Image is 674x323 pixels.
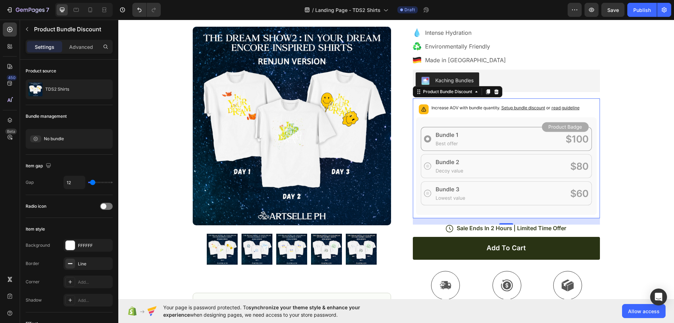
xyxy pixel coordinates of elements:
[44,136,64,142] span: No bundle
[132,3,161,17] div: Undo/Redo
[307,36,388,45] p: Made in [GEOGRAPHIC_DATA]
[601,3,625,17] button: Save
[633,6,651,14] div: Publish
[622,304,666,318] button: Allow access
[45,87,69,92] p: TDS2 Shirts
[26,203,46,209] div: Radio icon
[303,69,355,75] div: Product Bundle Discount
[628,308,660,315] span: Allow access
[3,3,52,17] button: 7
[26,226,45,232] div: Item style
[26,161,53,171] div: Item gap
[383,85,427,91] span: Setup bundle discount
[64,176,85,189] input: Auto
[78,243,111,249] div: FFFFFF
[46,6,49,14] p: 7
[26,297,42,303] div: Shadow
[78,261,111,267] div: Line
[35,43,54,51] p: Settings
[312,6,314,14] span: /
[433,85,461,91] span: read guideline
[118,20,674,299] iframe: Design area
[295,217,482,240] button: Add to cart
[5,129,17,134] div: Beta
[307,22,388,31] p: Environmentally Friendly
[627,3,657,17] button: Publish
[163,304,360,318] span: synchronize your theme style & enhance your experience
[28,82,42,96] img: product feature img
[26,68,56,74] div: Product source
[317,57,355,64] div: Kaching Bundles
[404,7,415,13] span: Draft
[34,25,110,33] p: Product Bundle Discount
[427,85,461,91] span: or
[26,242,50,248] div: Background
[78,279,111,285] div: Add...
[297,53,361,70] button: Kaching Bundles
[26,260,39,267] div: Border
[26,179,34,186] div: Gap
[313,85,461,92] p: Increase AOV with bundle quantity.
[69,43,93,51] p: Advanced
[7,75,17,80] div: 450
[368,224,408,233] div: Add to cart
[650,289,667,305] div: Open Intercom Messenger
[26,113,67,119] div: Bundle management
[26,279,40,285] div: Corner
[338,205,448,212] p: Sale Ends In 2 Hours | Limited Time Offer
[607,7,619,13] span: Save
[78,297,111,304] div: Add...
[163,304,388,318] span: Your page is password protected. To when designing pages, we need access to your store password.
[315,6,381,14] span: Landing Page - TDS2 Shirts
[303,57,311,65] img: KachingBundles.png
